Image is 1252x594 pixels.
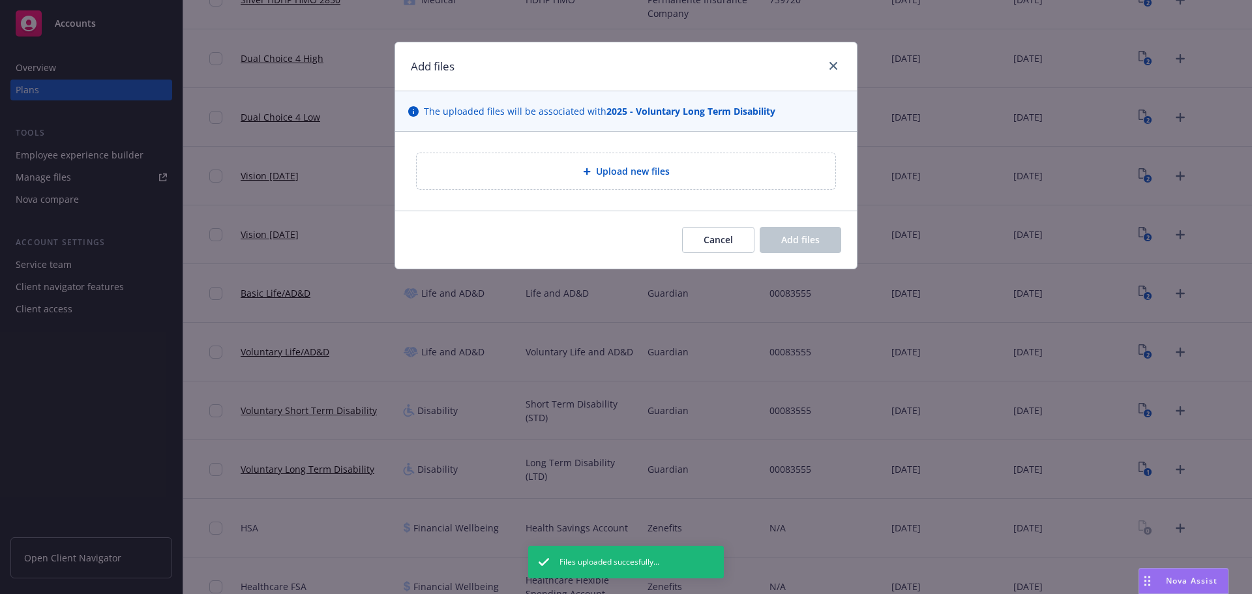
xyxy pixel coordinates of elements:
div: Drag to move [1139,569,1155,593]
h1: Add files [411,58,455,75]
span: Cancel [704,233,733,246]
button: Nova Assist [1139,568,1229,594]
strong: 2025 - Voluntary Long Term Disability [606,105,775,117]
div: Upload new files [416,153,836,190]
span: The uploaded files will be associated with [424,104,775,118]
span: Files uploaded succesfully... [559,556,659,568]
span: Upload new files [596,164,670,178]
span: Add files [781,233,820,246]
button: Cancel [682,227,754,253]
span: Nova Assist [1166,575,1217,586]
a: close [826,58,841,74]
button: Add files [760,227,841,253]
